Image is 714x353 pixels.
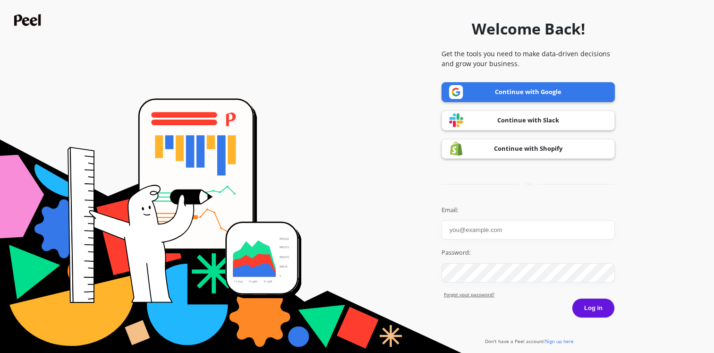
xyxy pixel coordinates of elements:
[14,14,43,26] img: Peel
[546,338,574,344] span: Sign up here
[442,111,615,130] a: Continue with Slack
[442,181,615,188] div: or
[442,49,615,69] p: Get the tools you need to make data-driven decisions and grow your business.
[472,17,585,40] h1: Welcome Back!
[442,220,615,240] input: you@example.com
[572,298,615,318] button: Log in
[449,85,463,99] img: Google logo
[449,113,463,128] img: Slack logo
[442,248,615,258] label: Password:
[444,291,615,298] a: Forgot yout password?
[442,206,615,215] label: Email:
[442,82,615,102] a: Continue with Google
[449,141,463,156] img: Shopify logo
[485,338,574,344] a: Don't have a Peel account?Sign up here
[442,139,615,159] a: Continue with Shopify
